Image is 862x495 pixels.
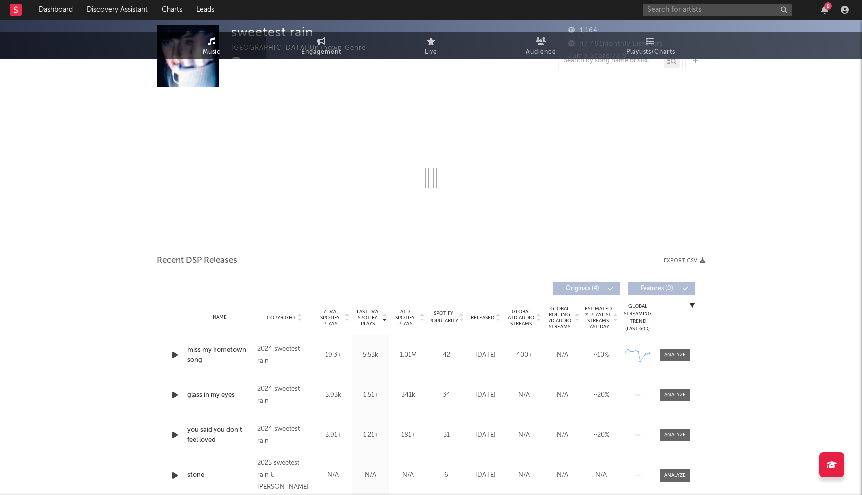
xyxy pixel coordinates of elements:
div: N/A [546,390,579,400]
span: 1,164 [568,27,598,34]
div: 31 [429,430,464,440]
div: N/A [546,470,579,480]
a: Music [157,32,266,59]
button: Export CSV [664,258,705,264]
a: you said you don't feel loved [187,425,252,445]
div: Global Streaming Trend (Last 60D) [623,303,652,333]
a: Audience [486,32,596,59]
div: 2024 sweetest rain [257,343,312,367]
div: 1.21k [354,430,387,440]
span: Engagement [301,46,341,58]
div: 1.51k [354,390,387,400]
div: N/A [507,430,541,440]
a: stone [187,470,252,480]
div: [DATE] [469,470,502,480]
span: Audience [526,46,556,58]
div: ~ 10 % [584,350,618,360]
span: Spotify Popularity [429,310,458,325]
div: Name [187,314,252,321]
div: ~ 20 % [584,390,618,400]
button: Features(0) [628,282,695,295]
a: Playlists/Charts [596,32,705,59]
a: Engagement [266,32,376,59]
span: Playlists/Charts [626,46,675,58]
div: 2024 sweetest rain [257,383,312,407]
span: Released [471,315,494,321]
span: Estimated % Playlist Streams Last Day [584,306,612,330]
div: [DATE] [469,390,502,400]
div: sweetest rain [231,25,313,39]
input: Search by song name or URL [559,57,664,65]
a: Live [376,32,486,59]
div: N/A [546,430,579,440]
div: ~ 20 % [584,430,618,440]
div: 2025 sweetest rain & [PERSON_NAME] [257,457,312,493]
a: miss my hometown song [187,345,252,365]
div: N/A [317,470,349,480]
span: Recent DSP Releases [157,255,237,267]
span: Last Day Spotify Plays [354,309,381,327]
div: 3.91k [317,430,349,440]
span: Music [203,46,221,58]
div: N/A [354,470,387,480]
div: 1.01M [392,350,424,360]
div: 5.93k [317,390,349,400]
span: Global ATD Audio Streams [507,309,535,327]
span: ATD Spotify Plays [392,309,418,327]
div: N/A [507,390,541,400]
div: 34 [429,390,464,400]
div: 6 [429,470,464,480]
button: Edit [248,57,266,69]
a: glass in my eyes [187,390,252,400]
span: Originals ( 4 ) [559,286,605,292]
div: 400k [507,350,541,360]
div: 2024 sweetest rain [257,423,312,447]
div: N/A [507,470,541,480]
div: 42 [429,350,464,360]
button: 8 [821,6,828,14]
div: [DATE] [469,350,502,360]
span: 7 Day Spotify Plays [317,309,343,327]
div: 181k [392,430,424,440]
span: Live [425,46,437,58]
div: N/A [584,470,618,480]
input: Search for artists [643,4,792,16]
div: N/A [392,470,424,480]
div: 8 [824,2,832,10]
div: 341k [392,390,424,400]
button: Originals(4) [553,282,620,295]
div: 5.53k [354,350,387,360]
span: Features ( 0 ) [634,286,680,292]
div: 19.3k [317,350,349,360]
div: [DATE] [469,430,502,440]
span: Copyright [267,315,296,321]
div: N/A [546,350,579,360]
span: Global Rolling 7D Audio Streams [546,306,573,330]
